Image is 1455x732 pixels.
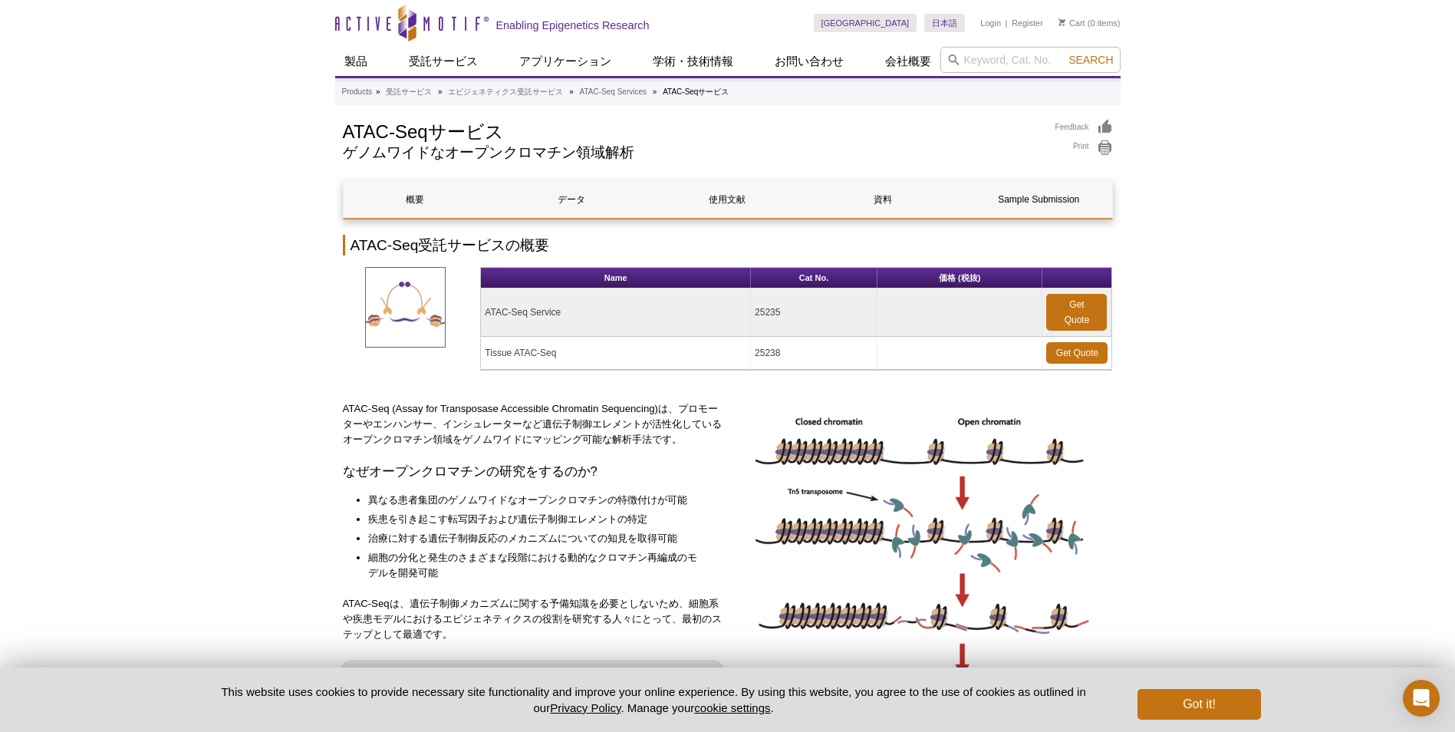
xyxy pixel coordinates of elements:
[765,47,853,76] a: お問い合わせ
[1064,53,1118,67] button: Search
[876,47,940,76] a: 会社概要
[496,18,650,32] h2: Enabling Epigenetics Research
[1046,294,1107,331] a: Get Quote
[653,87,657,96] li: »
[342,85,372,99] a: Products
[1055,119,1113,136] a: Feedback
[750,401,1095,700] img: ATAC-Seq image
[195,684,1113,716] p: This website uses cookies to provide necessary site functionality and improve your online experie...
[751,337,877,370] td: 25238
[510,47,621,76] a: アプリケーション
[368,531,707,546] li: 治療に対する遺伝子制御反応のメカニズムについての知見を取得可能
[811,181,955,218] a: 資料
[481,337,751,370] td: Tissue ATAC-Seq
[365,267,446,348] img: ATAC-SeqServices
[1012,18,1043,28] a: Register
[343,596,723,642] p: ATAC-Seqは、遺伝子制御メカニズムに関する予備知識を必要としないため、細胞系や疾患モデルにおけるエピジェネティクスの役割を研究する人々にとって、最初のステップとして最適です。
[343,401,723,447] p: ATAC-Seq (Assay for Transposase Accessible Chromatin Sequencing)は、プロモーターやエンハンサー、インシュレーターなど遺伝子制御エレ...
[980,18,1001,28] a: Login
[386,85,432,99] a: 受託サービス
[1046,342,1108,364] a: Get Quote
[694,701,770,714] button: cookie settings
[481,268,751,289] th: Name
[481,289,751,337] td: ATAC-Seq Service
[400,47,487,76] a: 受託サービス
[376,87,380,96] li: »
[343,146,1040,160] h2: ゲノムワイドなオープンクロマチン領域解析
[343,119,1040,142] h1: ATAC-Seqサービス
[550,701,621,714] a: Privacy Policy
[1403,680,1440,717] div: Open Intercom Messenger
[438,87,443,96] li: »
[499,181,644,218] a: データ
[1137,689,1260,720] button: Got it!
[663,87,729,96] li: ATAC-Seqサービス
[655,181,799,218] a: 使用文献
[814,14,917,32] a: [GEOGRAPHIC_DATA]
[1055,140,1113,157] a: Print
[368,550,707,581] li: 細胞の分化と発生のさまざまな段階における動的なクロマチン再編成のモデルを開発可能
[751,268,877,289] th: Cat No.
[940,47,1121,73] input: Keyword, Cat. No.
[580,85,647,99] a: ATAC-Seq Services
[877,268,1043,289] th: 価格 (税抜)
[1068,54,1113,66] span: Search
[1006,14,1008,32] li: |
[343,463,723,481] h3: なぜオープンクロマチンの研究をするのか?
[644,47,742,76] a: 学術・技術情報
[924,14,965,32] a: 日本語
[1058,18,1065,26] img: Your Cart
[569,87,574,96] li: »
[368,493,707,508] li: 異なる患者集団のゲノムワイドなオープンクロマチンの特徴付けが可能
[966,181,1111,218] a: Sample Submission
[343,235,1113,256] h2: ATAC-Seq受託サービスの概要
[1058,18,1085,28] a: Cart
[448,85,563,99] a: エピジェネティクス受託サービス
[368,512,707,527] li: 疾患を引き起こす転写因子および遺伝子制御エレメントの特定
[343,661,723,695] a: ATAC-Seqの詳細はこちら
[344,181,488,218] a: 概要
[1058,14,1121,32] li: (0 items)
[751,289,877,337] td: 25235
[335,47,377,76] a: 製品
